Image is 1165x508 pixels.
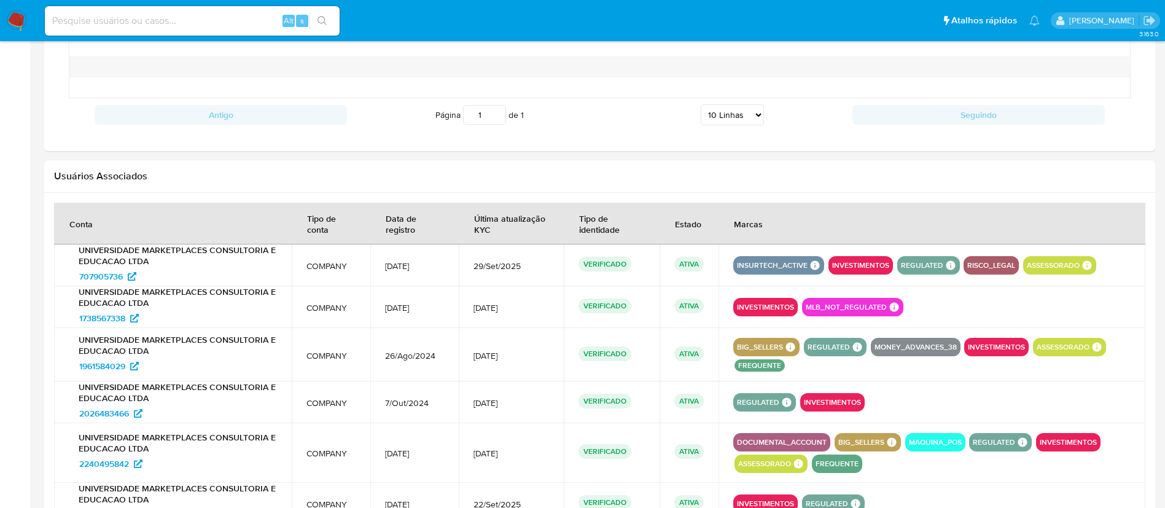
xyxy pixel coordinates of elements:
input: Pesquise usuários ou casos... [45,13,340,29]
a: Sair [1143,14,1156,27]
a: Notificações [1029,15,1040,26]
span: s [300,15,304,26]
span: Atalhos rápidos [951,14,1017,27]
h2: Usuários Associados [54,170,1145,182]
button: search-icon [310,12,335,29]
span: 3.163.0 [1139,29,1159,39]
span: Alt [284,15,294,26]
p: adriano.brito@mercadolivre.com [1069,15,1139,26]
